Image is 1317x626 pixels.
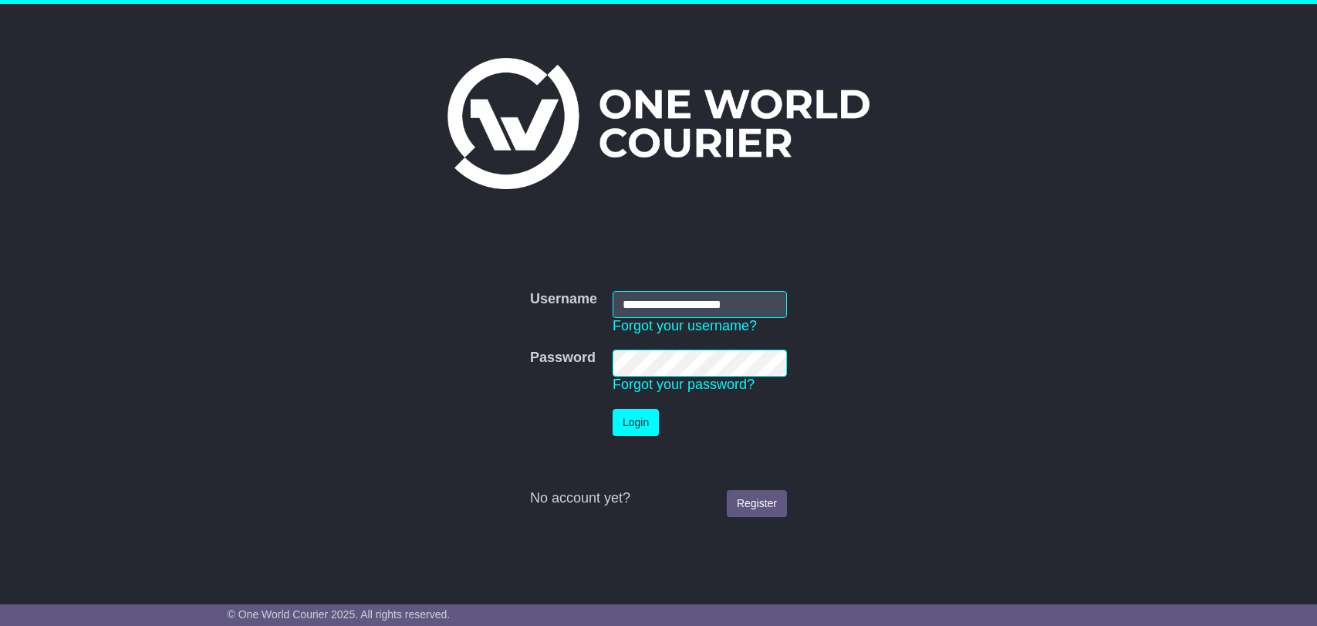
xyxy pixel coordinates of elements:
[447,58,869,189] img: One World
[228,608,451,621] span: © One World Courier 2025. All rights reserved.
[613,318,757,333] a: Forgot your username?
[613,409,659,436] button: Login
[530,350,596,367] label: Password
[530,291,597,308] label: Username
[727,490,787,517] a: Register
[530,490,787,507] div: No account yet?
[613,377,755,392] a: Forgot your password?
